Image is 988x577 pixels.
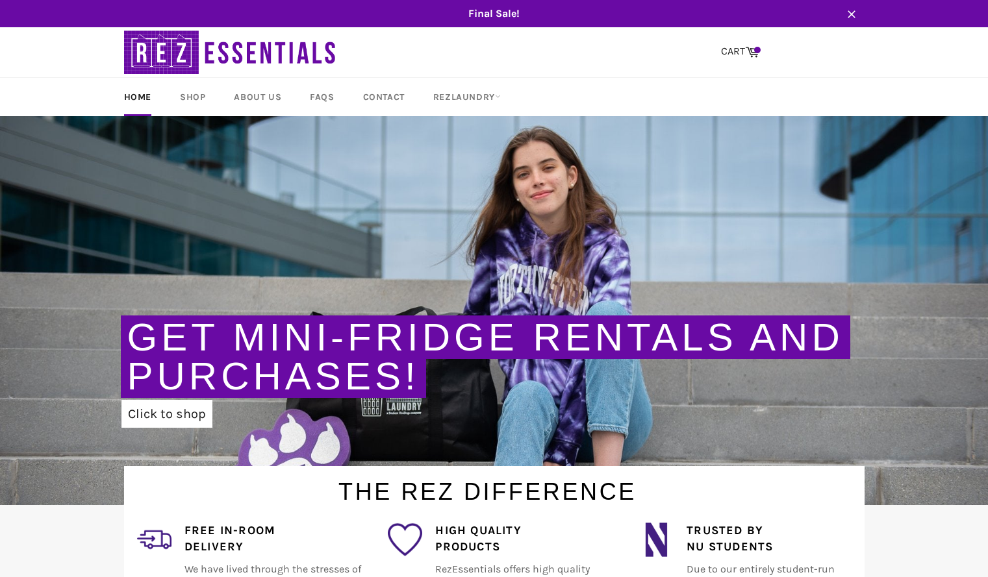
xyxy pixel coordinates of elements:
[111,6,878,21] span: Final Sale!
[297,78,347,116] a: FAQs
[715,38,766,66] a: CART
[121,400,212,428] a: Click to shop
[111,78,164,116] a: Home
[687,522,864,555] h4: Trusted by NU Students
[167,78,218,116] a: Shop
[420,78,514,116] a: RezLaundry
[124,27,338,77] img: RezEssentials
[435,522,613,555] h4: High Quality Products
[137,522,171,557] img: delivery_2.png
[111,466,865,508] h1: The Rez Difference
[388,522,422,557] img: favorite_1.png
[184,522,362,555] h4: Free In-Room Delivery
[127,315,844,398] a: Get Mini-Fridge Rentals and Purchases!
[221,78,294,116] a: About Us
[350,78,418,116] a: Contact
[639,522,674,557] img: northwestern_wildcats_tiny.png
